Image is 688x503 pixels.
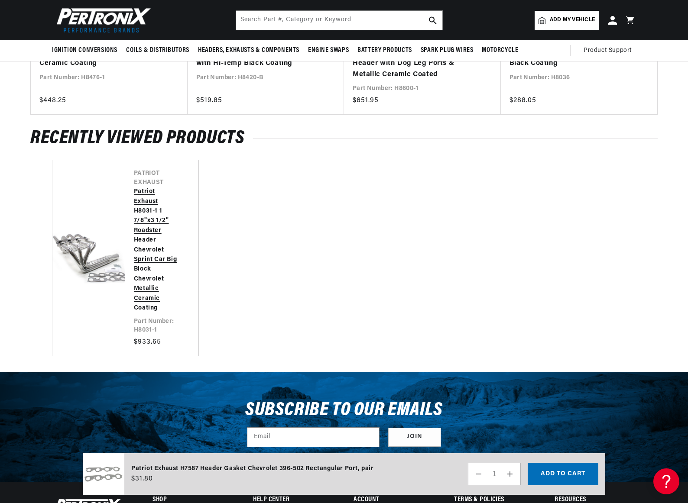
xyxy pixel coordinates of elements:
[477,40,522,61] summary: Motorcycle
[304,40,353,61] summary: Engine Swaps
[39,36,170,69] a: 1986-93 Ford Mustang Small Block 1 5/8" Clippster Header with Metallic Ceramic Coating
[131,464,374,474] div: Patriot Exhaust H7587 Header Gasket Chevrolet 396-502 Rectangular Port, pair
[131,474,153,484] span: $31.80
[535,11,599,30] a: Add my vehicle
[510,36,640,69] a: 1982-95 Chevrolet S-10 Small Block 1 1/2" Clippster Header with Hi-Temp Black Coating
[482,46,518,55] span: Motorcycle
[353,40,416,61] summary: Battery Products
[245,402,443,419] h3: Subscribe to our emails
[52,5,152,35] img: Pertronix
[126,46,189,55] span: Coils & Distributors
[388,428,441,447] button: Subscribe
[198,46,299,55] span: Headers, Exhausts & Components
[423,11,442,30] button: search button
[52,160,636,356] ul: Slider
[357,46,412,55] span: Battery Products
[194,40,304,61] summary: Headers, Exhausts & Components
[122,40,194,61] summary: Coils & Distributors
[196,36,327,69] a: 1924-48 Street Rod Universal Small Block Ford 1 5/8" Clippster Header with Hi-Temp Black Coating
[236,11,442,30] input: Search Part #, Category or Keyword
[584,46,632,55] span: Product Support
[30,130,658,147] h2: RECENTLY VIEWED PRODUCTS
[416,40,478,61] summary: Spark Plug Wires
[353,36,484,80] a: 1968-91 Various AMC & Jeep 290-401 1 5/8" Clippster Direct Replacement Header with Dog Leg Ports ...
[550,16,595,24] span: Add my vehicle
[421,46,474,55] span: Spark Plug Wires
[584,40,636,61] summary: Product Support
[528,463,598,485] button: Add to cart
[52,46,117,55] span: Ignition Conversions
[83,453,124,495] img: Patriot Exhaust H7587 Header Gasket Chevrolet 396-502 Rectangular Port, pair
[52,40,122,61] summary: Ignition Conversions
[134,187,181,313] a: Patriot Exhaust H8031-1 1 7/8"x3 1/2" Roadster Header Chevrolet Sprint Car Big Block Chevrolet Me...
[247,428,379,447] input: Email
[308,46,349,55] span: Engine Swaps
